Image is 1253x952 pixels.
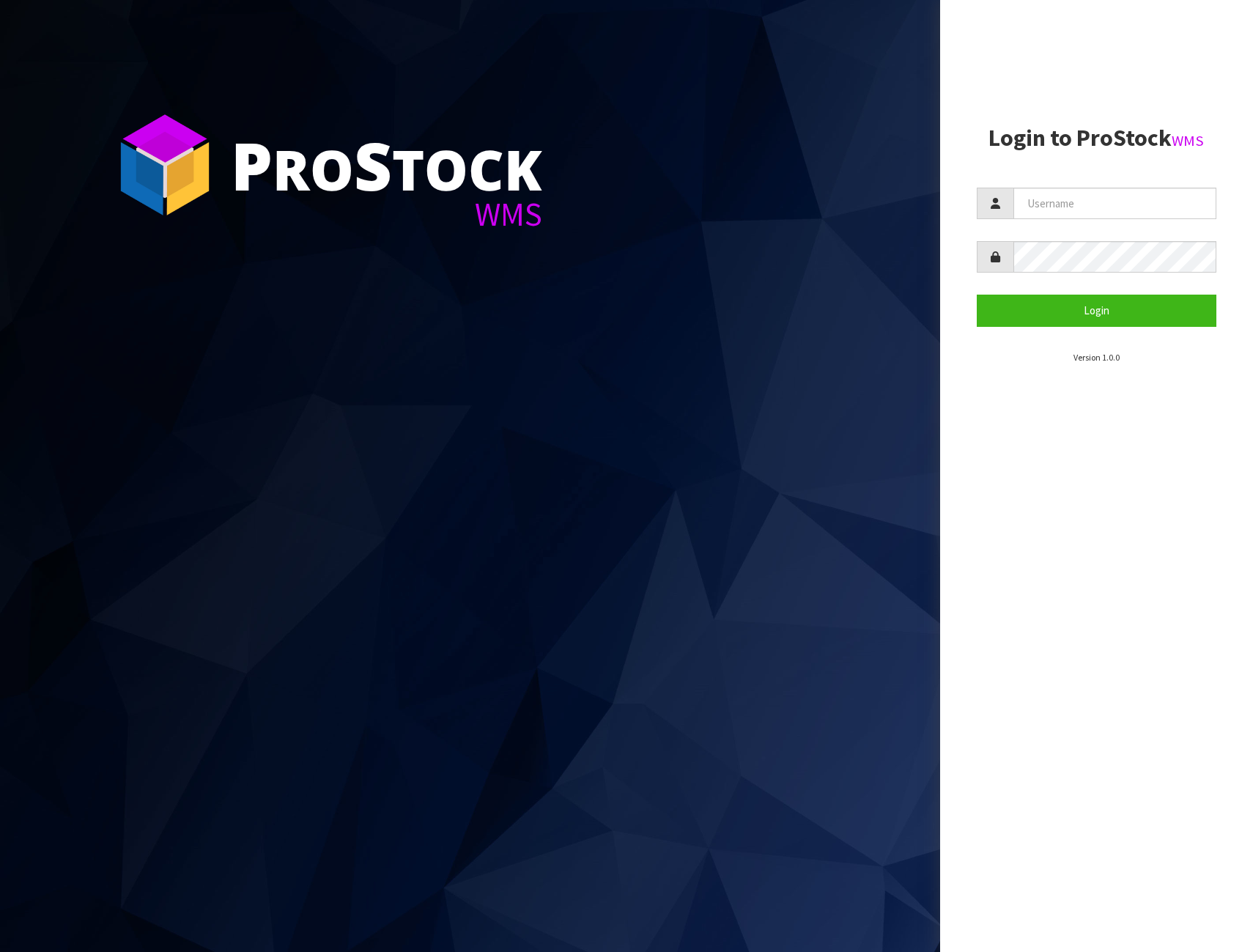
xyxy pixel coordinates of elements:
img: ProStock Cube [110,110,220,220]
div: ro tock [231,132,542,198]
small: Version 1.0.0 [1073,352,1120,363]
input: Username [1013,188,1217,219]
h2: Login to ProStock [977,125,1217,151]
span: P [231,120,273,210]
small: WMS [1172,131,1204,150]
div: WMS [231,198,542,231]
button: Login [977,295,1217,326]
span: S [354,120,392,210]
